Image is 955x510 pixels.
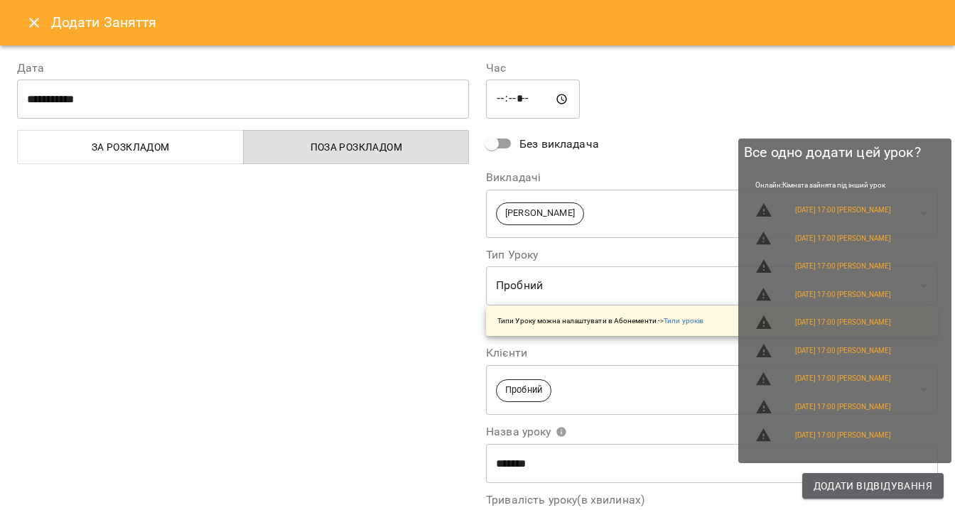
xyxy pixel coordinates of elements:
[497,384,551,397] span: Пробний
[51,11,938,33] h6: Додати Заняття
[486,189,938,238] div: [PERSON_NAME]
[519,136,599,153] span: Без викладача
[486,249,938,261] label: Тип Уроку
[243,130,470,164] button: Поза розкладом
[486,364,938,415] div: Пробний
[17,63,469,74] label: Дата
[17,6,51,40] button: Close
[486,266,938,306] div: Пробний
[497,315,703,326] p: Типи Уроку можна налаштувати в Абонементи ->
[26,139,235,156] span: За розкладом
[486,172,938,183] label: Викладачі
[664,317,703,325] a: Типи уроків
[802,473,944,499] button: Додати Відвідування
[486,63,938,74] label: Час
[486,494,938,506] label: Тривалість уроку(в хвилинах)
[486,347,938,359] label: Клієнти
[814,477,932,494] span: Додати Відвідування
[17,130,244,164] button: За розкладом
[497,207,583,220] span: [PERSON_NAME]
[252,139,461,156] span: Поза розкладом
[486,426,567,438] span: Назва уроку
[556,426,567,438] svg: Вкажіть назву уроку або виберіть клієнтів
